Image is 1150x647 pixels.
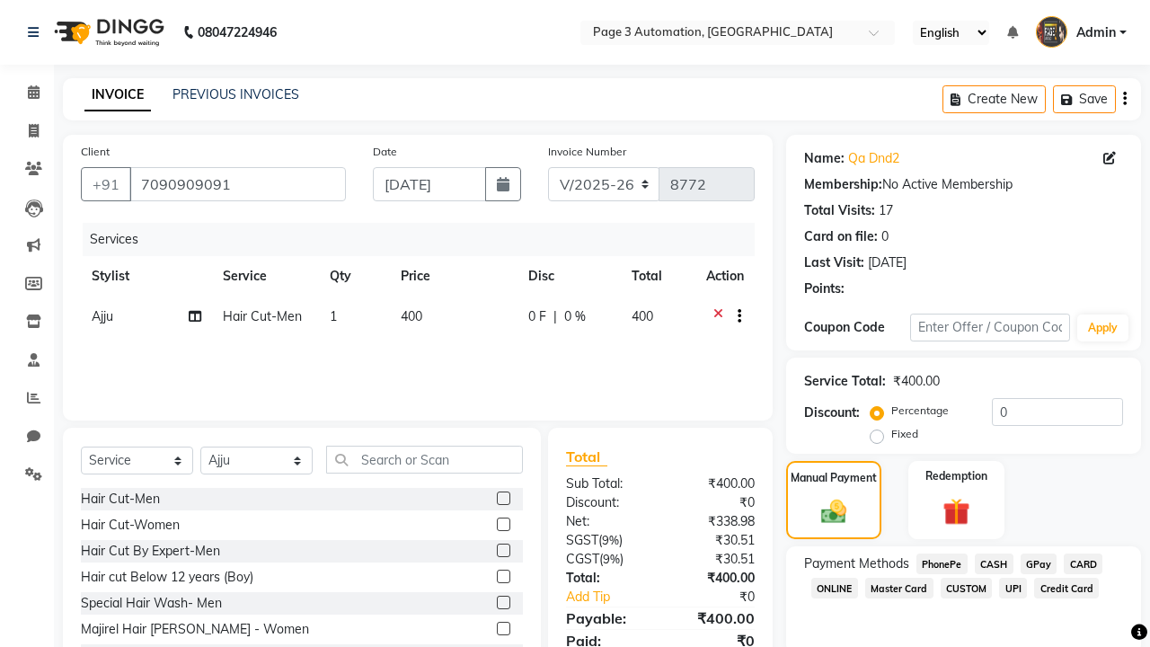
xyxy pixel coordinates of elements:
div: Last Visit: [804,253,864,272]
div: Card on file: [804,227,878,246]
span: Ajju [92,308,113,324]
div: Payable: [553,607,660,629]
label: Client [81,144,110,160]
span: Payment Methods [804,554,909,573]
b: 08047224946 [198,7,277,58]
div: Discount: [804,403,860,422]
button: +91 [81,167,131,201]
div: ₹400.00 [660,569,768,588]
span: ONLINE [811,578,858,598]
span: 0 % [564,307,586,326]
div: ( ) [553,531,660,550]
span: CARD [1064,554,1102,574]
span: 400 [401,308,422,324]
th: Service [212,256,319,297]
span: Master Card [865,578,933,598]
span: 400 [632,308,653,324]
span: CUSTOM [941,578,993,598]
span: 1 [330,308,337,324]
a: Add Tip [553,588,678,607]
label: Redemption [925,468,987,484]
div: Service Total: [804,372,886,391]
th: Qty [319,256,390,297]
input: Search by Name/Mobile/Email/Code [129,167,346,201]
span: 9% [603,552,620,566]
th: Stylist [81,256,212,297]
img: Admin [1036,16,1067,48]
input: Search or Scan [326,446,523,474]
div: ₹400.00 [893,372,940,391]
div: ₹400.00 [660,474,768,493]
span: Hair Cut-Men [223,308,302,324]
img: _cash.svg [813,497,855,527]
img: logo [46,7,169,58]
span: 9% [602,533,619,547]
label: Invoice Number [548,144,626,160]
span: CASH [975,554,1013,574]
a: INVOICE [84,79,151,111]
div: Points: [804,279,845,298]
label: Manual Payment [791,470,877,486]
label: Percentage [891,403,949,419]
div: Name: [804,149,845,168]
div: Total: [553,569,660,588]
div: Services [83,223,768,256]
div: Net: [553,512,660,531]
div: ₹0 [660,493,768,512]
div: [DATE] [868,253,907,272]
div: Majirel Hair [PERSON_NAME] - Women [81,620,309,639]
div: ₹400.00 [660,607,768,629]
div: ₹30.51 [660,531,768,550]
div: Coupon Code [804,318,910,337]
div: Hair Cut-Men [81,490,160,509]
div: Total Visits: [804,201,875,220]
div: Special Hair Wash- Men [81,594,222,613]
a: Qa Dnd2 [848,149,899,168]
div: 17 [879,201,893,220]
input: Enter Offer / Coupon Code [910,314,1070,341]
label: Fixed [891,426,918,442]
th: Action [695,256,755,297]
div: ₹30.51 [660,550,768,569]
button: Save [1053,85,1116,113]
div: Membership: [804,175,882,194]
span: | [553,307,557,326]
button: Apply [1077,315,1128,341]
span: CGST [566,551,599,567]
a: PREVIOUS INVOICES [172,86,299,102]
div: Hair Cut-Women [81,516,180,535]
div: Hair cut Below 12 years (Boy) [81,568,253,587]
div: Discount: [553,493,660,512]
span: PhonePe [916,554,968,574]
span: 0 F [528,307,546,326]
span: UPI [999,578,1027,598]
div: ₹0 [678,588,768,607]
th: Disc [517,256,621,297]
span: SGST [566,532,598,548]
th: Price [390,256,517,297]
img: _gift.svg [934,495,979,529]
div: Sub Total: [553,474,660,493]
div: Hair Cut By Expert-Men [81,542,220,561]
div: No Active Membership [804,175,1123,194]
span: Credit Card [1034,578,1099,598]
button: Create New [942,85,1046,113]
span: Total [566,448,607,466]
span: Admin [1076,23,1116,42]
div: ( ) [553,550,660,569]
span: GPay [1021,554,1057,574]
th: Total [621,256,695,297]
label: Date [373,144,397,160]
div: 0 [881,227,889,246]
div: ₹338.98 [660,512,768,531]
